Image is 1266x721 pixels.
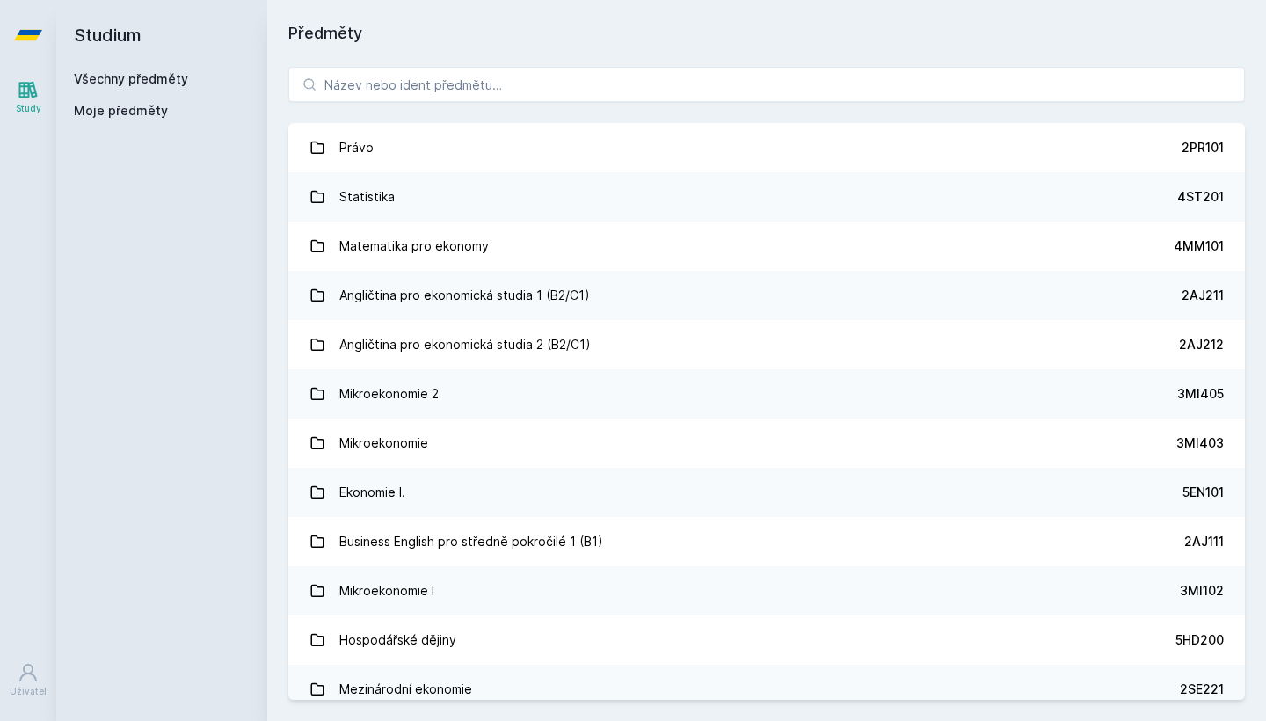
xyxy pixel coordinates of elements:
a: Angličtina pro ekonomická studia 1 (B2/C1) 2AJ211 [288,271,1245,320]
div: Statistika [339,179,395,215]
div: 2AJ111 [1184,533,1224,550]
div: Angličtina pro ekonomická studia 1 (B2/C1) [339,278,590,313]
div: Mikroekonomie 2 [339,376,439,411]
div: Hospodářské dějiny [339,623,456,658]
div: Study [16,102,41,115]
a: Mikroekonomie 3MI403 [288,419,1245,468]
div: 4ST201 [1177,188,1224,206]
div: Matematika pro ekonomy [339,229,489,264]
a: Mezinárodní ekonomie 2SE221 [288,665,1245,714]
div: 2AJ211 [1182,287,1224,304]
a: Study [4,70,53,124]
div: 3MI102 [1180,582,1224,600]
div: 4MM101 [1174,237,1224,255]
div: 5HD200 [1175,631,1224,649]
div: 3MI403 [1176,434,1224,452]
a: Angličtina pro ekonomická studia 2 (B2/C1) 2AJ212 [288,320,1245,369]
span: Moje předměty [74,102,168,120]
div: Mikroekonomie I [339,573,434,608]
div: Angličtina pro ekonomická studia 2 (B2/C1) [339,327,591,362]
h1: Předměty [288,21,1245,46]
a: Matematika pro ekonomy 4MM101 [288,222,1245,271]
input: Název nebo ident předmětu… [288,67,1245,102]
a: Statistika 4ST201 [288,172,1245,222]
a: Právo 2PR101 [288,123,1245,172]
div: Business English pro středně pokročilé 1 (B1) [339,524,603,559]
a: Business English pro středně pokročilé 1 (B1) 2AJ111 [288,517,1245,566]
a: Ekonomie I. 5EN101 [288,468,1245,517]
div: 2SE221 [1180,681,1224,698]
div: Ekonomie I. [339,475,405,510]
div: Mikroekonomie [339,426,428,461]
a: Všechny předměty [74,71,188,86]
a: Mikroekonomie I 3MI102 [288,566,1245,615]
div: Mezinárodní ekonomie [339,672,472,707]
div: Uživatel [10,685,47,698]
a: Uživatel [4,653,53,707]
a: Mikroekonomie 2 3MI405 [288,369,1245,419]
div: Právo [339,130,374,165]
div: 3MI405 [1177,385,1224,403]
div: 2AJ212 [1179,336,1224,353]
div: 2PR101 [1182,139,1224,157]
a: Hospodářské dějiny 5HD200 [288,615,1245,665]
div: 5EN101 [1182,484,1224,501]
